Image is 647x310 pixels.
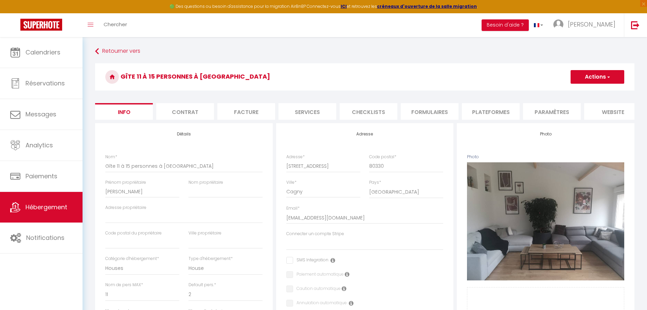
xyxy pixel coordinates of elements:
[286,132,444,136] h4: Adresse
[25,172,57,180] span: Paiements
[188,230,221,236] label: Ville propriétaire
[188,179,223,186] label: Nom propriétaire
[25,48,60,56] span: Calendriers
[286,205,300,212] label: Email
[217,103,275,120] li: Facture
[105,154,117,160] label: Nom
[293,271,344,279] label: Paiement automatique
[340,103,397,120] li: Checklists
[467,154,479,160] label: Photo
[25,110,56,118] span: Messages
[105,256,159,262] label: Catégorie d'hébergement
[568,20,615,29] span: [PERSON_NAME]
[26,233,65,242] span: Notifications
[401,103,459,120] li: Formulaires
[95,45,634,58] a: Retourner vers
[278,103,336,120] li: Services
[105,230,162,236] label: Code postal du propriétaire
[105,179,146,186] label: Prénom propriétaire
[105,205,146,211] label: Adresse propriétaire
[286,179,296,186] label: Ville
[369,179,381,186] label: Pays
[98,13,132,37] a: Chercher
[482,19,529,31] button: Besoin d'aide ?
[553,19,563,30] img: ...
[156,103,214,120] li: Contrat
[95,63,634,91] h3: Gîte 11 à 15 personnes à [GEOGRAPHIC_DATA]
[467,132,624,136] h4: Photo
[25,141,53,149] span: Analytics
[584,103,642,120] li: website
[104,21,127,28] span: Chercher
[188,282,216,288] label: Default pers.
[341,3,347,9] a: ICI
[286,154,305,160] label: Adresse
[20,19,62,31] img: Super Booking
[462,103,520,120] li: Plateformes
[188,256,233,262] label: Type d'hébergement
[95,103,153,120] li: Info
[105,282,143,288] label: Nom de pers MAX
[523,103,581,120] li: Paramètres
[286,231,344,237] label: Connecter un compte Stripe
[25,203,67,211] span: Hébergement
[631,21,640,29] img: logout
[25,79,65,87] span: Réservations
[548,13,624,37] a: ... [PERSON_NAME]
[293,285,341,293] label: Caution automatique
[571,70,624,84] button: Actions
[105,132,263,136] h4: Détails
[5,3,26,23] button: Ouvrir le widget de chat LiveChat
[377,3,477,9] a: créneaux d'ouverture de la salle migration
[369,154,396,160] label: Code postal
